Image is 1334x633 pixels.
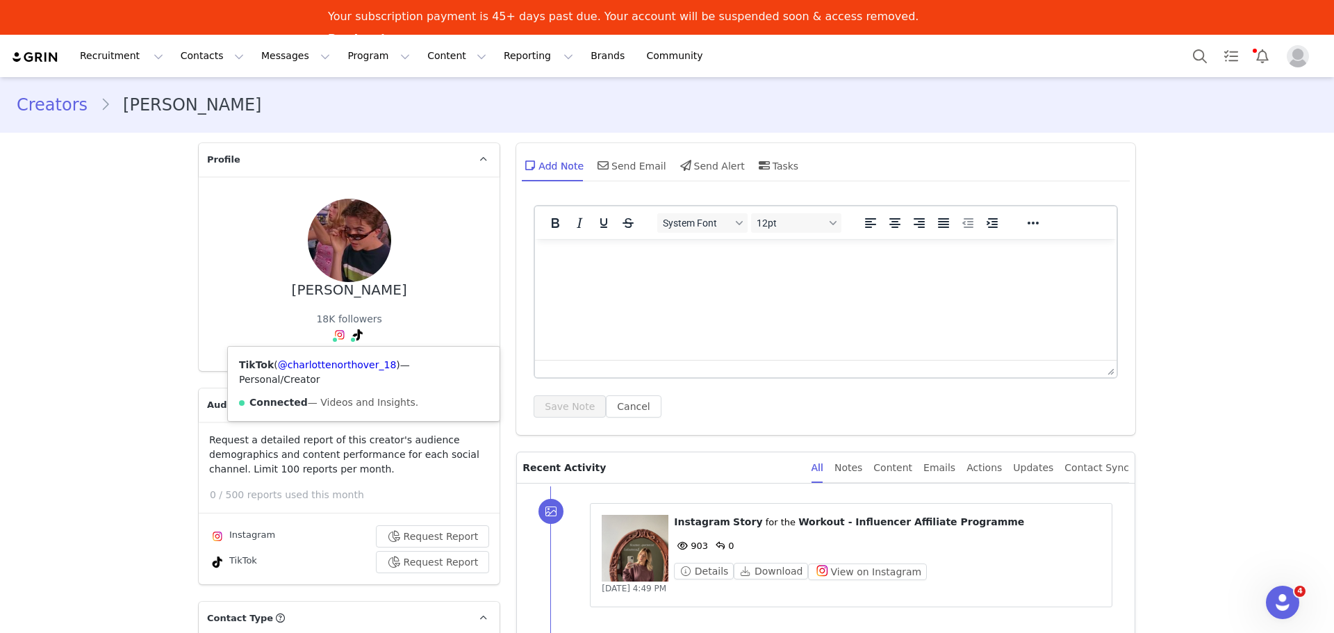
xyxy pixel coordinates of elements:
[733,516,762,527] span: Story
[207,398,297,412] span: Audience Reports
[711,541,734,551] span: 0
[734,563,808,579] button: Download
[674,516,730,527] span: Instagram
[657,213,748,233] button: Fonts
[663,217,731,229] span: System Font
[534,395,606,418] button: Save Note
[834,452,862,484] div: Notes
[932,213,955,233] button: Justify
[956,213,980,233] button: Decrease indent
[253,40,338,72] button: Messages
[808,566,927,577] a: View on Instagram
[277,359,396,370] a: @charlottenorthover_18
[172,40,252,72] button: Contacts
[307,397,418,408] span: — Videos and Insights.
[419,40,495,72] button: Content
[1278,45,1323,67] button: Profile
[522,149,584,182] div: Add Note
[812,452,823,484] div: All
[1102,361,1117,377] div: Press the Up and Down arrow keys to resize the editor.
[808,564,927,580] button: View on Instagram
[674,515,1101,529] p: ⁨ ⁩ ⁨ ⁩ for the ⁨ ⁩
[1021,213,1045,233] button: Reveal or hide additional toolbar items
[756,149,799,182] div: Tasks
[592,213,616,233] button: Underline
[923,452,955,484] div: Emails
[210,488,500,502] p: 0 / 500 reports used this month
[1247,40,1278,72] button: Notifications
[582,40,637,72] a: Brands
[873,452,912,484] div: Content
[757,217,825,229] span: 12pt
[1266,586,1299,619] iframe: Intercom live chat
[980,213,1004,233] button: Increase indent
[1287,45,1309,67] img: placeholder-profile.jpg
[334,329,345,340] img: instagram.svg
[751,213,841,233] button: Font sizes
[602,584,666,593] span: [DATE] 4:49 PM
[308,199,391,282] img: 9177b0aa-77b5-48a3-a082-95d4456634d5.jpg
[72,40,172,72] button: Recruitment
[543,213,567,233] button: Bold
[328,32,406,47] a: Pay Invoices
[209,433,489,477] p: Request a detailed report of this creator's audience demographics and content performance for eac...
[1064,452,1129,484] div: Contact Sync
[677,149,745,182] div: Send Alert
[606,395,661,418] button: Cancel
[674,563,734,579] button: Details
[239,359,410,385] span: — Personal/Creator
[209,528,275,545] div: Instagram
[798,516,1024,527] span: Workout - Influencer Affiliate Programme
[859,213,882,233] button: Align left
[376,551,490,573] button: Request Report
[209,554,257,570] div: TikTok
[249,397,308,408] strong: Connected
[1216,40,1246,72] a: Tasks
[1294,586,1306,597] span: 4
[495,40,582,72] button: Reporting
[207,611,273,625] span: Contact Type
[966,452,1002,484] div: Actions
[376,525,490,548] button: Request Report
[568,213,591,233] button: Italic
[1013,452,1053,484] div: Updates
[907,213,931,233] button: Align right
[11,51,60,64] img: grin logo
[535,239,1117,360] iframe: Rich Text Area
[212,531,223,542] img: instagram.svg
[1185,40,1215,72] button: Search
[674,541,708,551] span: 903
[239,359,274,370] strong: TikTok
[639,40,718,72] a: Community
[17,92,100,117] a: Creators
[274,359,400,370] span: ( )
[883,213,907,233] button: Align center
[207,153,240,167] span: Profile
[316,312,381,327] div: 18K followers
[522,452,800,483] p: Recent Activity
[339,40,418,72] button: Program
[292,282,407,298] div: [PERSON_NAME]
[328,10,919,24] div: Your subscription payment is 45+ days past due. Your account will be suspended soon & access remo...
[595,149,666,182] div: Send Email
[616,213,640,233] button: Strikethrough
